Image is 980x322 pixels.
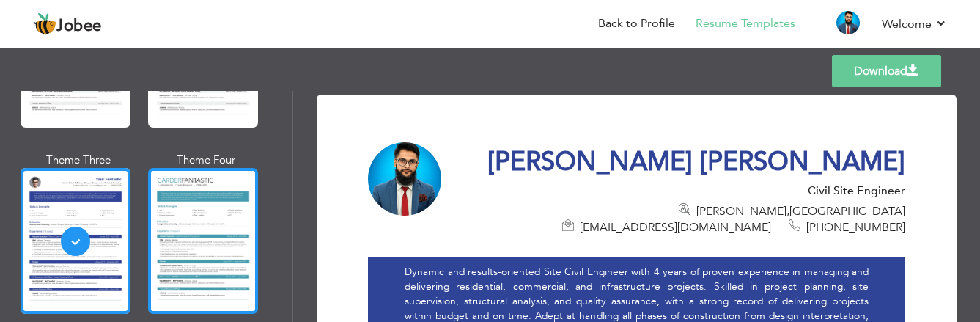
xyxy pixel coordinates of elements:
[56,18,102,34] span: Jobee
[598,15,675,32] a: Back to Profile
[786,203,789,219] span: ,
[23,153,133,168] div: Theme Three
[696,15,795,32] a: Resume Templates
[461,183,905,199] div: Civil Site Engineer
[806,219,905,235] span: [PHONE_NUMBER]
[836,11,860,34] img: Profile Img
[461,146,905,179] h1: [PERSON_NAME] [PERSON_NAME]
[696,203,905,219] span: [PERSON_NAME] [GEOGRAPHIC_DATA]
[832,55,941,87] a: Download
[33,12,102,36] a: Jobee
[33,12,56,36] img: jobee.io
[151,153,261,168] div: Theme Four
[882,15,947,33] a: Welcome
[580,219,771,235] span: [EMAIL_ADDRESS][DOMAIN_NAME]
